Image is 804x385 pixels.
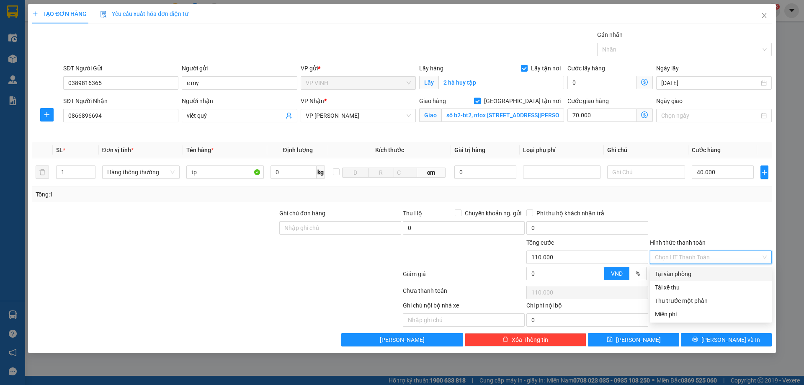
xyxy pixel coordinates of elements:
img: icon [100,11,107,18]
span: Lấy tận nơi [528,64,564,73]
label: Cước giao hàng [567,98,609,104]
label: Ngày lấy [656,65,679,72]
span: dollar-circle [641,79,648,85]
button: deleteXóa Thông tin [465,333,587,346]
button: plus [40,108,54,121]
button: save[PERSON_NAME] [588,333,679,346]
div: SĐT Người Gửi [63,64,178,73]
div: Ghi chú nội bộ nhà xe [403,301,525,313]
span: VP VINH [306,77,411,89]
span: printer [692,336,698,343]
input: VD: Bàn, Ghế [186,165,264,179]
div: Người gửi [182,64,297,73]
span: Tên hàng [186,147,214,153]
input: Ghi Chú [607,165,685,179]
button: Close [752,4,776,28]
span: delete [502,336,508,343]
span: Hàng thông thường [107,166,175,178]
span: Xóa Thông tin [512,335,548,344]
div: Chưa thanh toán [402,286,526,301]
span: plus [761,169,768,176]
span: Tổng cước [526,239,554,246]
input: Ngày lấy [661,78,759,88]
span: close [761,12,768,19]
label: Ghi chú đơn hàng [279,210,325,217]
label: Hình thức thanh toán [650,239,706,246]
input: Lấy tận nơi [438,76,564,89]
span: Thu Hộ [403,210,422,217]
input: Ghi chú đơn hàng [279,221,401,235]
span: Giao [419,109,441,122]
span: Giá trị hàng [454,147,485,153]
input: Giao tận nơi [441,109,564,122]
div: Người nhận [182,96,297,106]
input: Cước giao hàng [567,109,636,122]
div: Giảm giá [402,269,526,284]
span: Chuyển khoản ng. gửi [461,209,525,218]
span: Đơn vị tính [102,147,134,153]
input: Ngày giao [661,111,759,120]
span: SL [56,147,63,153]
span: Giao hàng [419,98,446,104]
button: plus [760,165,768,179]
span: VP Nhận [301,98,324,104]
input: C [394,168,417,178]
div: Tài xế thu [655,283,767,292]
div: SĐT Người Nhận [63,96,178,106]
div: Tổng: 1 [36,190,310,199]
span: [PERSON_NAME] [380,335,425,344]
div: VP gửi [301,64,416,73]
span: [GEOGRAPHIC_DATA], [GEOGRAPHIC_DATA] ↔ [GEOGRAPHIC_DATA] [21,36,83,64]
input: Nhập ghi chú [403,313,525,327]
span: cm [417,168,446,178]
span: save [607,336,613,343]
span: Lấy [419,76,438,89]
label: Cước lấy hàng [567,65,605,72]
label: Ngày giao [656,98,683,104]
span: user-add [286,112,292,119]
span: Định lượng [283,147,312,153]
div: Thu trước một phần [655,296,767,305]
div: Tại văn phòng [655,269,767,279]
span: Yêu cầu xuất hóa đơn điện tử [100,10,188,17]
span: dollar-circle [641,111,648,118]
th: Loại phụ phí [520,142,604,158]
button: printer[PERSON_NAME] và In [681,333,772,346]
span: [PERSON_NAME] [616,335,661,344]
button: [PERSON_NAME] [341,333,463,346]
input: R [368,168,394,178]
img: logo [4,45,18,87]
span: VP NGỌC HỒI [306,109,411,122]
label: Gán nhãn [597,31,623,38]
input: D [342,168,368,178]
th: Ghi chú [604,142,688,158]
span: kg [317,165,325,179]
span: Lấy hàng [419,65,443,72]
span: plus [41,111,53,118]
span: Cước hàng [692,147,721,153]
input: Cước lấy hàng [567,76,636,89]
div: Miễn phí [655,310,767,319]
button: delete [36,165,49,179]
span: TẠO ĐƠN HÀNG [32,10,87,17]
span: % [636,270,640,277]
div: Chi phí nội bộ [526,301,648,313]
span: [GEOGRAPHIC_DATA] tận nơi [481,96,564,106]
span: [PERSON_NAME] và In [701,335,760,344]
strong: CHUYỂN PHÁT NHANH AN PHÚ QUÝ [22,7,82,34]
span: Phí thu hộ khách nhận trả [533,209,608,218]
span: Kích thước [375,147,404,153]
input: 0 [454,165,517,179]
span: plus [32,11,38,17]
span: VND [611,270,623,277]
